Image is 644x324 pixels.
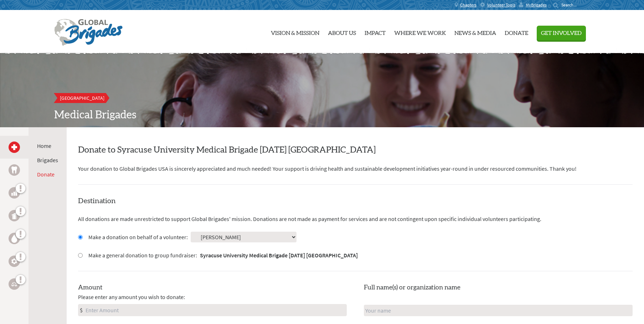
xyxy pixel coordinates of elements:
button: Get Involved [537,26,586,40]
p: All donations are made unrestricted to support Global Brigades' mission. Donations are not made a... [78,215,633,223]
img: Engineering [11,258,17,264]
img: Dental [11,166,17,173]
h4: Destination [78,196,633,206]
a: Legal Empowerment [9,278,20,290]
span: [GEOGRAPHIC_DATA] [60,95,104,101]
a: Where We Work [394,13,446,50]
span: Chapters [460,2,476,8]
img: Business [11,190,17,196]
a: About Us [328,13,356,50]
div: $ [78,304,84,316]
strong: Syracuse University Medical Brigade [DATE] [GEOGRAPHIC_DATA] [200,252,358,259]
img: Global Brigades Logo [54,19,123,46]
span: MyBrigades [526,2,547,8]
label: Full name(s) or organization name [364,283,460,293]
img: Water [11,234,17,242]
a: Donate [37,171,55,178]
a: Public Health [9,210,20,221]
img: Public Health [11,212,17,219]
li: Home [37,142,58,150]
span: Get Involved [541,30,582,36]
a: Brigades [37,156,58,164]
a: Vision & Mission [271,13,319,50]
a: Business [9,187,20,199]
label: Make a donation on behalf of a volunteer: [88,233,188,241]
a: News & Media [454,13,496,50]
a: Donate [505,13,528,50]
li: Donate [37,170,58,179]
span: Volunteer Tools [487,2,515,8]
span: Please enter any amount you wish to donate: [78,293,185,301]
img: Legal Empowerment [11,282,17,286]
a: Medical [9,142,20,153]
a: [GEOGRAPHIC_DATA] [54,93,110,103]
img: Medical [11,144,17,150]
input: Search... [561,2,582,7]
p: Your donation to Global Brigades USA is sincerely appreciated and much needed! Your support is dr... [78,164,633,173]
a: Water [9,233,20,244]
a: Engineering [9,256,20,267]
a: Impact [365,13,386,50]
a: Dental [9,164,20,176]
label: Make a general donation to group fundraiser: [88,251,358,259]
li: Brigades [37,156,58,164]
label: Amount [78,283,103,293]
a: Home [37,142,51,149]
input: Your name [364,305,633,316]
h2: Donate to Syracuse University Medical Brigade [DATE] [GEOGRAPHIC_DATA] [78,144,633,156]
h2: Medical Brigades [54,109,590,122]
input: Enter Amount [84,304,346,316]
